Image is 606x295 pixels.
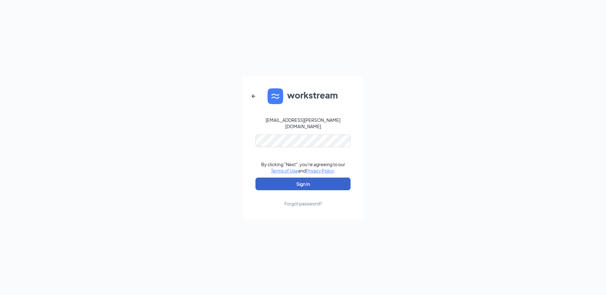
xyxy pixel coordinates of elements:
button: ArrowLeftNew [246,89,261,104]
a: Terms of Use [271,168,298,173]
div: [EMAIL_ADDRESS][PERSON_NAME][DOMAIN_NAME] [255,117,351,129]
button: Sign In [255,178,351,190]
div: Forgot password? [284,200,322,207]
a: Forgot password? [284,190,322,207]
a: Privacy Policy [306,168,334,173]
img: WS logo and Workstream text [268,88,338,104]
div: By clicking "Next", you're agreeing to our and . [261,161,345,174]
svg: ArrowLeftNew [250,92,257,100]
